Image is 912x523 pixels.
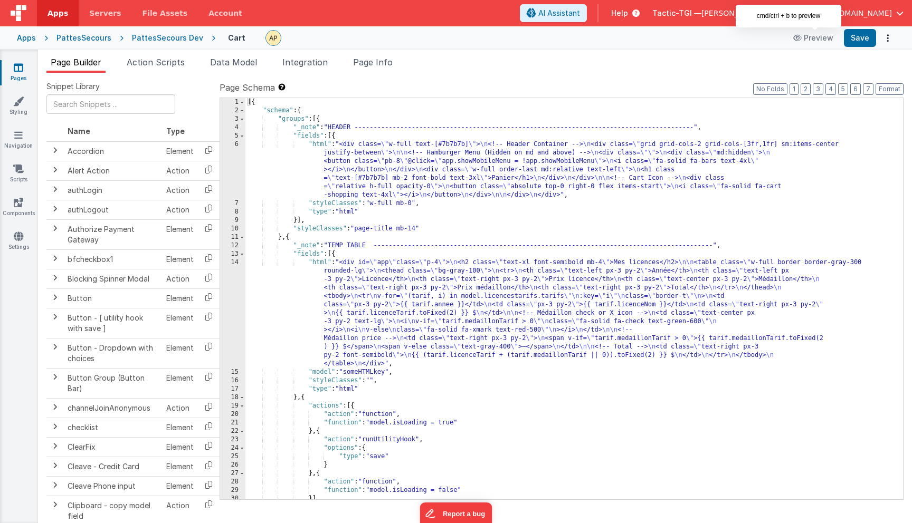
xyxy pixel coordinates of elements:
[162,368,198,398] td: Element
[63,219,162,249] td: Authorize Payment Gateway
[63,418,162,437] td: checklist
[63,308,162,338] td: Button - [ utility hook with save ]
[162,141,198,161] td: Element
[220,368,245,376] div: 15
[162,200,198,219] td: Action
[863,83,873,95] button: 7
[220,98,245,106] div: 1
[162,418,198,437] td: Element
[63,368,162,398] td: Button Group (Button Bar)
[220,452,245,461] div: 25
[220,495,245,503] div: 30
[220,478,245,486] div: 28
[63,161,162,180] td: Alert Action
[162,219,198,249] td: Element
[838,83,848,95] button: 5
[220,106,245,115] div: 2
[89,8,121,18] span: Servers
[220,461,245,469] div: 26
[162,249,198,269] td: Element
[220,258,245,368] div: 14
[220,199,245,208] div: 7
[220,427,245,435] div: 22
[825,83,836,95] button: 4
[652,8,701,18] span: Tactic-TGI —
[220,216,245,225] div: 9
[220,376,245,385] div: 16
[520,4,587,22] button: AI Assistant
[47,8,68,18] span: Apps
[132,33,203,43] div: PattesSecours Dev
[220,385,245,393] div: 17
[56,33,111,43] div: PattesSecours
[611,8,628,18] span: Help
[220,81,275,94] span: Page Schema
[652,8,904,18] button: Tactic-TGI — [PERSON_NAME][EMAIL_ADDRESS][DOMAIN_NAME]
[63,288,162,308] td: Button
[63,437,162,457] td: ClearFix
[266,31,281,45] img: c78abd8586fb0502950fd3f28e86ae42
[701,8,892,18] span: [PERSON_NAME][EMAIL_ADDRESS][DOMAIN_NAME]
[166,127,185,135] span: Type
[850,83,861,95] button: 6
[51,57,101,67] span: Page Builder
[68,127,90,135] span: Name
[753,83,787,95] button: No Folds
[220,208,245,216] div: 8
[813,83,823,95] button: 3
[210,57,257,67] span: Data Model
[63,457,162,476] td: Cleave - Credit Card
[162,398,198,418] td: Action
[220,115,245,123] div: 3
[538,8,580,18] span: AI Assistant
[220,140,245,199] div: 6
[228,34,245,42] h4: Cart
[17,33,36,43] div: Apps
[63,338,162,368] td: Button - Dropdown with choices
[162,437,198,457] td: Element
[220,250,245,258] div: 13
[844,29,876,47] button: Save
[162,269,198,288] td: Action
[220,469,245,478] div: 27
[162,308,198,338] td: Element
[162,338,198,368] td: Element
[353,57,393,67] span: Page Info
[63,180,162,200] td: authLogin
[63,141,162,161] td: Accordion
[282,57,328,67] span: Integration
[142,8,188,18] span: File Assets
[220,132,245,140] div: 5
[220,233,245,241] div: 11
[162,457,198,476] td: Element
[127,57,185,67] span: Action Scripts
[220,435,245,444] div: 23
[46,81,100,92] span: Snippet Library
[63,476,162,496] td: Cleave Phone input
[220,123,245,132] div: 4
[220,393,245,402] div: 18
[220,241,245,250] div: 12
[876,83,904,95] button: Format
[162,476,198,496] td: Element
[736,5,841,27] div: cmd/ctrl + b to preview
[220,225,245,233] div: 10
[63,269,162,288] td: Blocking Spinner Modal
[220,486,245,495] div: 29
[46,94,175,114] input: Search Snippets ...
[63,398,162,418] td: channelJoinAnonymous
[801,83,811,95] button: 2
[787,30,840,46] button: Preview
[63,200,162,219] td: authLogout
[220,410,245,419] div: 20
[790,83,799,95] button: 1
[162,161,198,180] td: Action
[880,31,895,45] button: Options
[220,444,245,452] div: 24
[162,288,198,308] td: Element
[220,402,245,410] div: 19
[162,180,198,200] td: Action
[63,249,162,269] td: bfcheckbox1
[220,419,245,427] div: 21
